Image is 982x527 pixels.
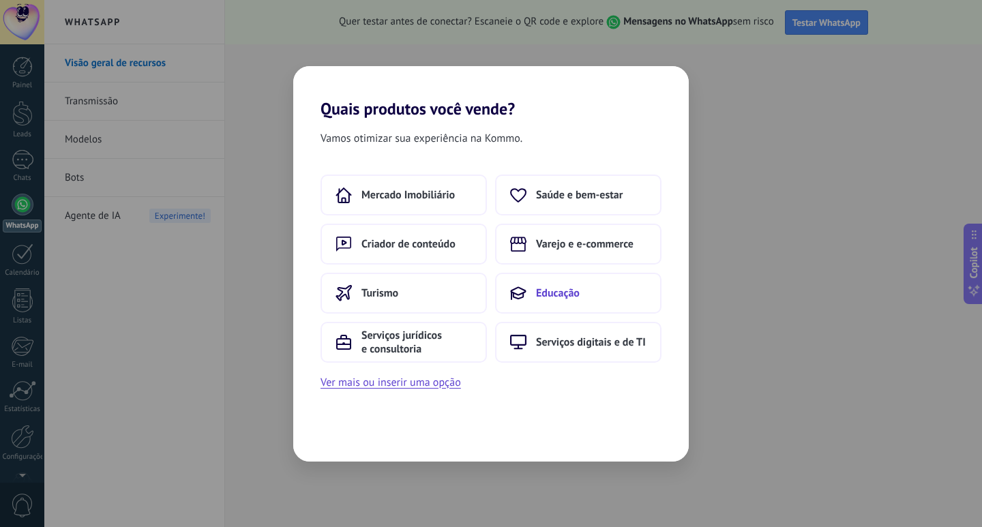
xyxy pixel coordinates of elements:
[321,374,461,391] button: Ver mais ou inserir uma opção
[361,188,455,202] span: Mercado Imobiliário
[495,224,661,265] button: Varejo e e-commerce
[321,175,487,215] button: Mercado Imobiliário
[321,273,487,314] button: Turismo
[361,329,472,356] span: Serviços jurídicos e consultoria
[536,188,623,202] span: Saúde e bem-estar
[321,322,487,363] button: Serviços jurídicos e consultoria
[536,237,634,251] span: Varejo e e-commerce
[495,322,661,363] button: Serviços digitais e de TI
[361,286,398,300] span: Turismo
[321,224,487,265] button: Criador de conteúdo
[495,273,661,314] button: Educação
[321,130,522,147] span: Vamos otimizar sua experiência na Kommo.
[495,175,661,215] button: Saúde e bem-estar
[536,286,580,300] span: Educação
[536,335,646,349] span: Serviços digitais e de TI
[293,66,689,119] h2: Quais produtos você vende?
[361,237,456,251] span: Criador de conteúdo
